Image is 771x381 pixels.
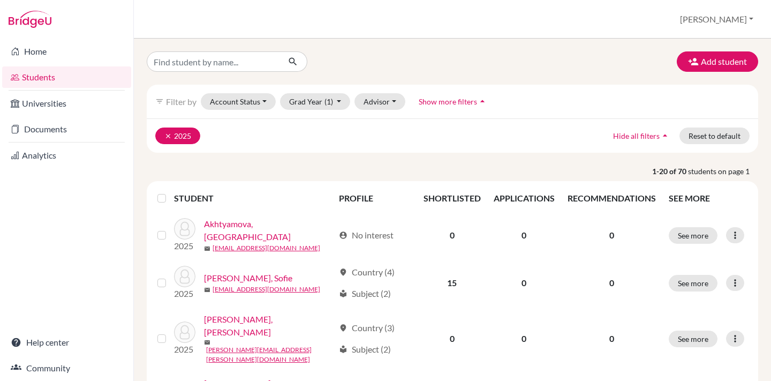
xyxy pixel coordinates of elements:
[174,185,332,211] th: STUDENT
[280,93,351,110] button: Grad Year(1)
[417,185,487,211] th: SHORTLISTED
[166,96,196,107] span: Filter by
[339,268,347,277] span: location_on
[477,96,488,107] i: arrow_drop_up
[174,322,195,343] img: Boček, Tobiáš
[147,51,279,72] input: Find student by name...
[677,51,758,72] button: Add student
[339,229,394,242] div: No interest
[204,272,292,285] a: [PERSON_NAME], Sofie
[204,245,210,252] span: mail
[2,118,131,140] a: Documents
[213,285,320,294] a: [EMAIL_ADDRESS][DOMAIN_NAME]
[568,332,656,345] p: 0
[487,259,561,307] td: 0
[2,93,131,114] a: Universities
[206,345,334,364] a: [PERSON_NAME][EMAIL_ADDRESS][PERSON_NAME][DOMAIN_NAME]
[339,287,391,300] div: Subject (2)
[561,185,662,211] th: RECOMMENDATIONS
[568,229,656,242] p: 0
[2,66,131,88] a: Students
[174,343,195,356] p: 2025
[417,259,487,307] td: 15
[417,307,487,371] td: 0
[213,243,320,253] a: [EMAIL_ADDRESS][DOMAIN_NAME]
[410,93,497,110] button: Show more filtersarrow_drop_up
[613,131,660,140] span: Hide all filters
[174,240,195,252] p: 2025
[669,331,717,347] button: See more
[688,166,758,177] span: students on page 1
[339,289,347,298] span: local_library
[660,130,670,141] i: arrow_drop_up
[339,324,347,332] span: location_on
[339,322,395,334] div: Country (3)
[487,211,561,259] td: 0
[204,218,334,243] a: Akhtyamova, [GEOGRAPHIC_DATA]
[487,307,561,371] td: 0
[164,132,172,140] i: clear
[174,266,195,287] img: Balharová, Sofie
[2,332,131,353] a: Help center
[174,287,195,300] p: 2025
[174,218,195,240] img: Akhtyamova, Milana
[662,185,754,211] th: SEE MORE
[204,339,210,346] span: mail
[2,357,131,379] a: Community
[339,345,347,354] span: local_library
[339,231,347,240] span: account_circle
[339,266,395,279] div: Country (4)
[669,227,717,244] button: See more
[155,97,164,106] i: filter_list
[354,93,405,110] button: Advisor
[417,211,487,259] td: 0
[332,185,417,211] th: PROFILE
[204,287,210,293] span: mail
[9,11,51,28] img: Bridge-U
[568,277,656,289] p: 0
[675,9,758,29] button: [PERSON_NAME]
[652,166,688,177] strong: 1-20 of 70
[679,128,750,144] button: Reset to default
[2,41,131,62] a: Home
[2,145,131,166] a: Analytics
[604,128,679,144] button: Hide all filtersarrow_drop_up
[204,313,334,339] a: [PERSON_NAME], [PERSON_NAME]
[419,97,477,106] span: Show more filters
[487,185,561,211] th: APPLICATIONS
[339,343,391,356] div: Subject (2)
[155,128,200,144] button: clear2025
[669,275,717,292] button: See more
[201,93,276,110] button: Account Status
[324,97,333,106] span: (1)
